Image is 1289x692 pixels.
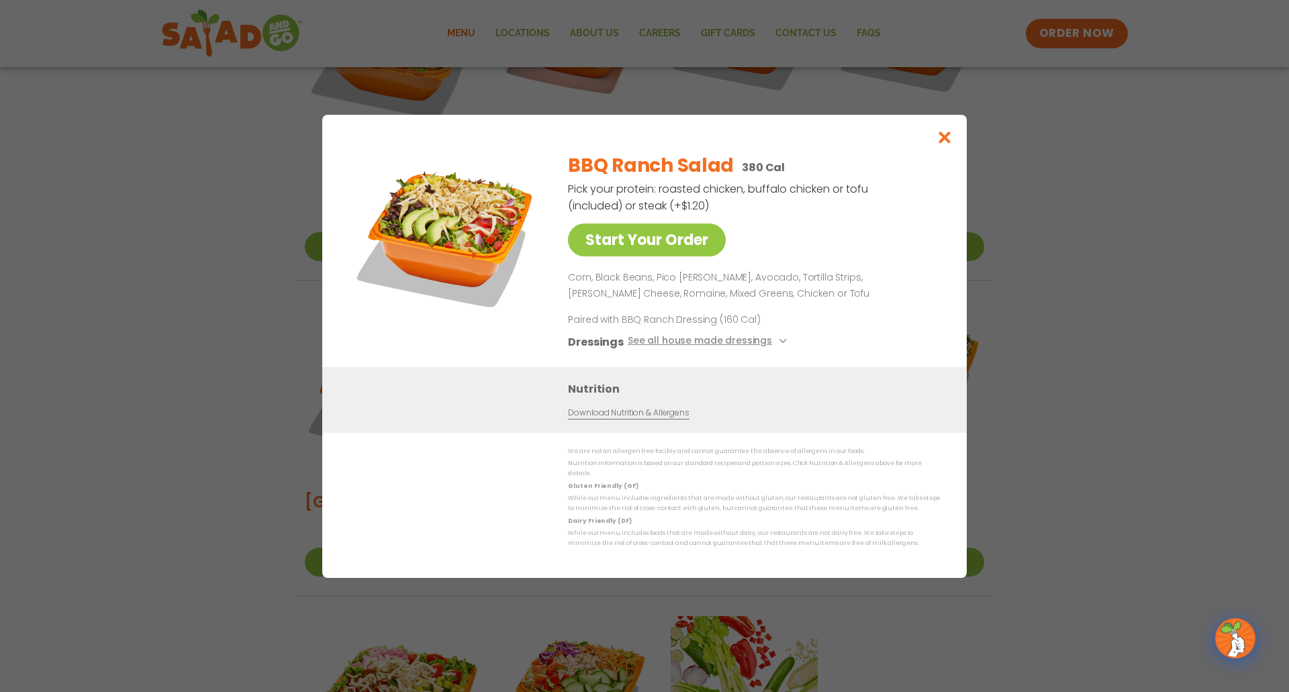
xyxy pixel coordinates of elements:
[568,181,870,214] p: Pick your protein: roasted chicken, buffalo chicken or tofu (included) or steak (+$1.20)
[568,152,734,180] h2: BBQ Ranch Salad
[568,333,624,350] h3: Dressings
[568,458,940,479] p: Nutrition information is based on our standard recipes and portion sizes. Click Nutrition & Aller...
[568,516,631,524] strong: Dairy Friendly (DF)
[568,446,940,456] p: We are not an allergen free facility and cannot guarantee the absence of allergens in our foods.
[568,380,947,397] h3: Nutrition
[568,224,726,256] a: Start Your Order
[1216,620,1254,657] img: wpChatIcon
[568,270,935,302] p: Corn, Black Beans, Pico [PERSON_NAME], Avocado, Tortilla Strips, [PERSON_NAME] Cheese, Romaine, M...
[568,528,940,549] p: While our menu includes foods that are made without dairy, our restaurants are not dairy free. We...
[742,159,785,176] p: 380 Cal
[568,493,940,514] p: While our menu includes ingredients that are made without gluten, our restaurants are not gluten ...
[568,406,689,419] a: Download Nutrition & Allergens
[923,115,967,160] button: Close modal
[568,481,638,489] strong: Gluten Friendly (GF)
[352,142,540,330] img: Featured product photo for BBQ Ranch Salad
[628,333,791,350] button: See all house made dressings
[568,312,816,326] p: Paired with BBQ Ranch Dressing (160 Cal)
